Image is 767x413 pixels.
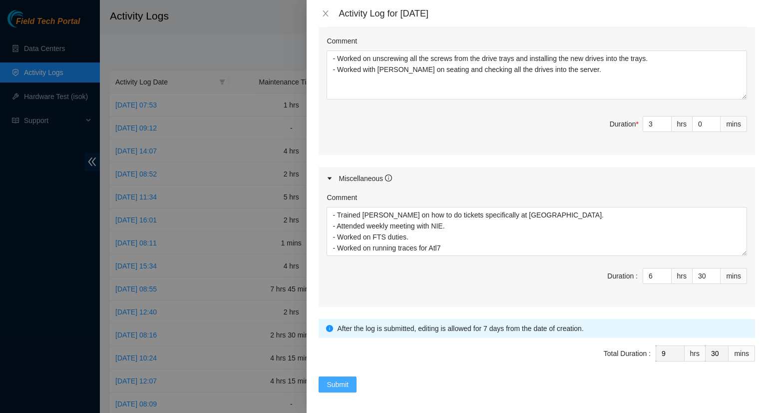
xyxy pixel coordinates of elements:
[685,345,706,361] div: hrs
[604,348,651,359] div: Total Duration :
[327,379,349,390] span: Submit
[327,192,357,203] label: Comment
[322,9,330,17] span: close
[337,323,748,334] div: After the log is submitted, editing is allowed for 7 days from the date of creation.
[339,173,392,184] div: Miscellaneous
[672,268,693,284] div: hrs
[610,118,639,129] div: Duration
[326,325,333,332] span: info-circle
[327,207,747,256] textarea: Comment
[327,175,333,181] span: caret-right
[729,345,755,361] div: mins
[721,268,747,284] div: mins
[319,376,357,392] button: Submit
[721,116,747,132] div: mins
[339,8,755,19] div: Activity Log for [DATE]
[319,9,333,18] button: Close
[327,35,357,46] label: Comment
[385,174,392,181] span: info-circle
[672,116,693,132] div: hrs
[319,167,755,190] div: Miscellaneous info-circle
[607,270,638,281] div: Duration :
[327,50,747,99] textarea: Comment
